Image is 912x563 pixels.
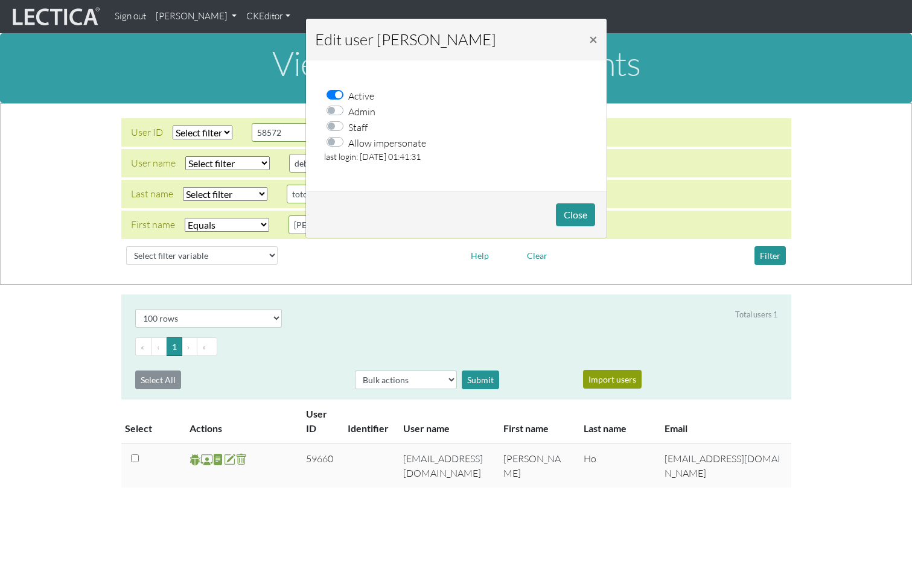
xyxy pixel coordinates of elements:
[579,22,607,56] button: Close
[589,30,598,48] span: ×
[324,150,588,164] p: last login: [DATE] 01:41:31
[556,203,595,226] button: Close
[348,135,426,150] label: Allow impersonate
[315,28,496,51] h5: Edit user [PERSON_NAME]
[348,119,368,135] label: Staff
[348,103,375,119] label: Admin
[348,87,374,103] label: Active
